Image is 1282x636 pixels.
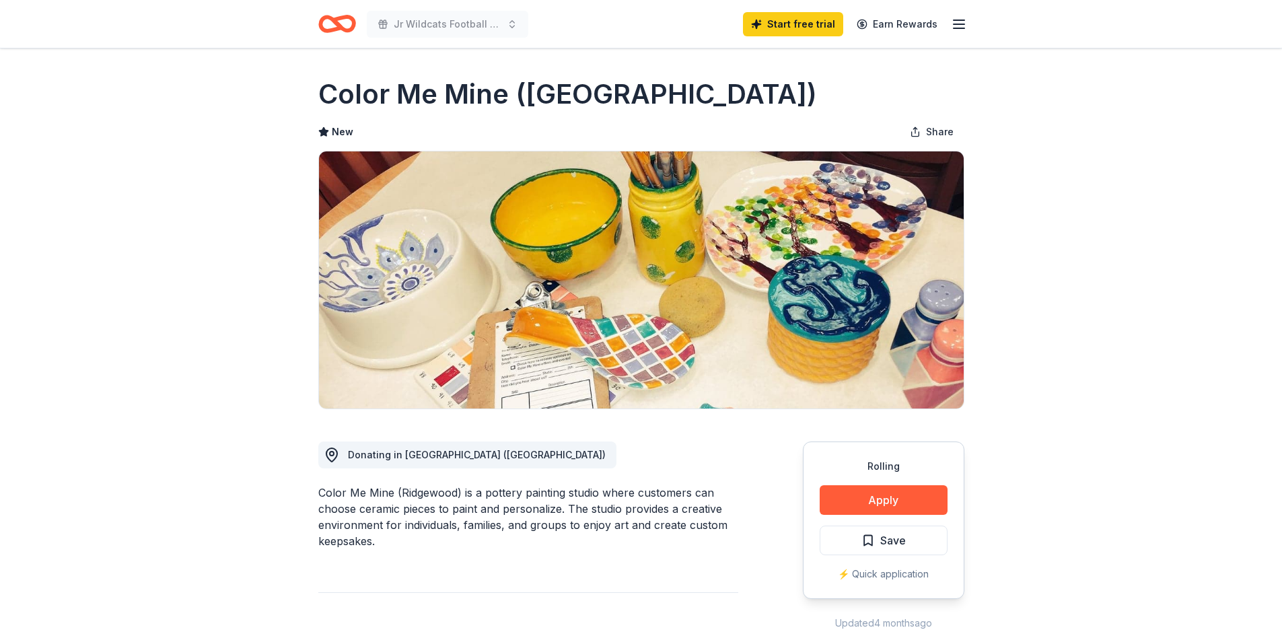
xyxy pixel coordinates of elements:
[318,485,738,549] div: Color Me Mine (Ridgewood) is a pottery painting studio where customers can choose ceramic pieces ...
[318,8,356,40] a: Home
[348,449,606,460] span: Donating in [GEOGRAPHIC_DATA] ([GEOGRAPHIC_DATA])
[880,532,906,549] span: Save
[318,75,817,113] h1: Color Me Mine ([GEOGRAPHIC_DATA])
[332,124,353,140] span: New
[820,526,948,555] button: Save
[926,124,954,140] span: Share
[319,151,964,409] img: Image for Color Me Mine (Ridgewood)
[367,11,528,38] button: Jr Wildcats Football & Cheering Bingo / Tricky Tray
[743,12,843,36] a: Start free trial
[394,16,501,32] span: Jr Wildcats Football & Cheering Bingo / Tricky Tray
[820,566,948,582] div: ⚡️ Quick application
[820,458,948,474] div: Rolling
[803,615,964,631] div: Updated 4 months ago
[849,12,946,36] a: Earn Rewards
[820,485,948,515] button: Apply
[899,118,964,145] button: Share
